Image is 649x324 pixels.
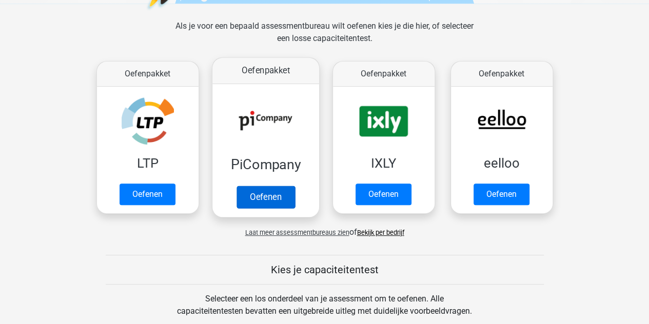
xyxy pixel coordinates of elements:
[236,186,294,208] a: Oefenen
[474,184,529,205] a: Oefenen
[89,218,561,238] div: of
[245,229,349,236] span: Laat meer assessmentbureaus zien
[106,264,544,276] h5: Kies je capaciteitentest
[356,184,411,205] a: Oefenen
[120,184,175,205] a: Oefenen
[167,20,482,57] div: Als je voor een bepaald assessmentbureau wilt oefenen kies je die hier, of selecteer een losse ca...
[357,229,404,236] a: Bekijk per bedrijf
